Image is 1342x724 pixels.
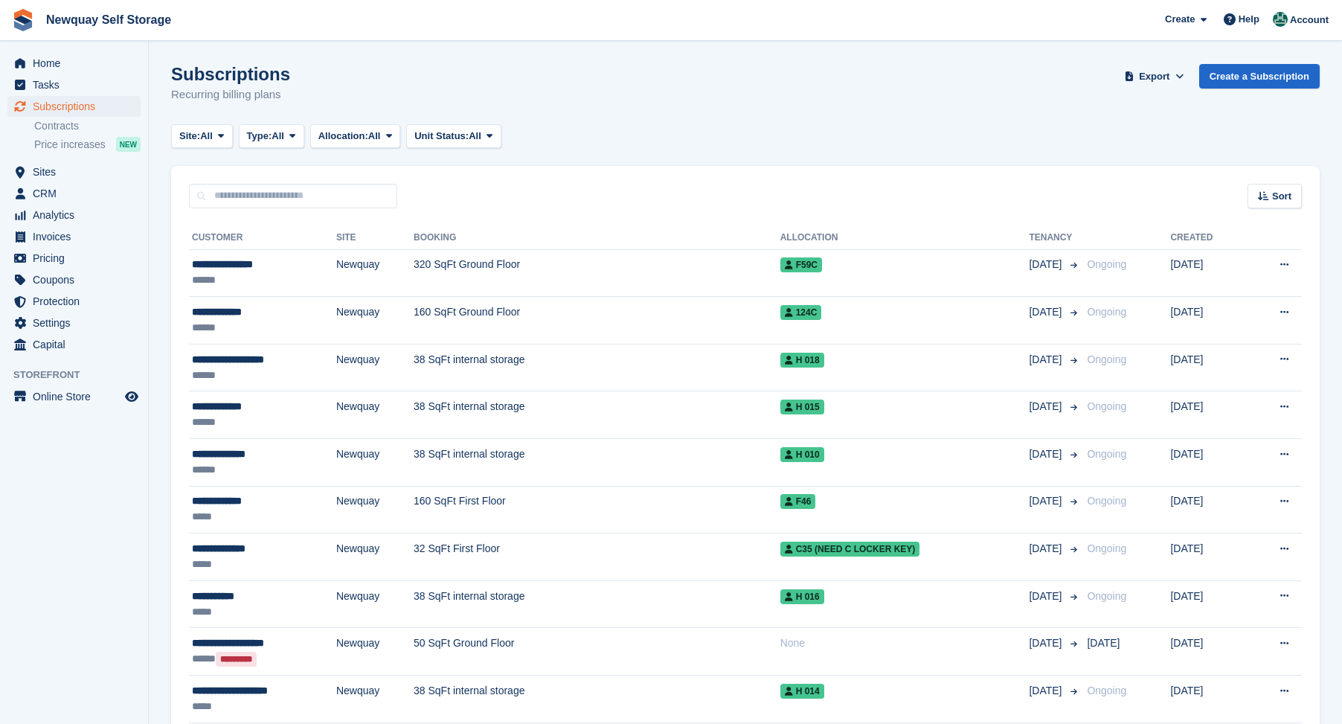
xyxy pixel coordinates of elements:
[1170,297,1246,345] td: [DATE]
[780,305,822,320] span: 124C
[780,257,822,272] span: F59C
[414,580,780,628] td: 38 SqFt internal storage
[336,391,414,439] td: Newquay
[1273,12,1288,27] img: JON
[414,676,780,723] td: 38 SqFt internal storage
[40,7,177,32] a: Newquay Self Storage
[34,136,141,153] a: Price increases NEW
[406,124,501,149] button: Unit Status: All
[1170,628,1246,676] td: [DATE]
[33,226,122,247] span: Invoices
[414,297,780,345] td: 160 SqFt Ground Floor
[1087,542,1126,554] span: Ongoing
[1122,64,1187,89] button: Export
[7,161,141,182] a: menu
[1272,189,1291,204] span: Sort
[171,64,290,84] h1: Subscriptions
[414,439,780,487] td: 38 SqFt internal storage
[7,53,141,74] a: menu
[7,386,141,407] a: menu
[1290,13,1329,28] span: Account
[336,249,414,297] td: Newquay
[33,96,122,117] span: Subscriptions
[1087,590,1126,602] span: Ongoing
[13,368,148,382] span: Storefront
[1170,391,1246,439] td: [DATE]
[1170,249,1246,297] td: [DATE]
[336,534,414,581] td: Newquay
[1029,635,1065,651] span: [DATE]
[414,628,780,676] td: 50 SqFt Ground Floor
[7,334,141,355] a: menu
[1087,400,1126,412] span: Ongoing
[780,447,824,462] span: H 010
[33,161,122,182] span: Sites
[1170,486,1246,534] td: [DATE]
[1029,304,1065,320] span: [DATE]
[7,291,141,312] a: menu
[1239,12,1259,27] span: Help
[310,124,401,149] button: Allocation: All
[780,684,824,699] span: H 014
[7,205,141,225] a: menu
[414,249,780,297] td: 320 SqFt Ground Floor
[336,344,414,391] td: Newquay
[7,96,141,117] a: menu
[7,74,141,95] a: menu
[33,205,122,225] span: Analytics
[1029,683,1065,699] span: [DATE]
[7,226,141,247] a: menu
[780,353,824,368] span: H 018
[1087,495,1126,507] span: Ongoing
[1029,257,1065,272] span: [DATE]
[368,129,381,144] span: All
[7,313,141,333] a: menu
[780,226,1030,250] th: Allocation
[1029,399,1065,414] span: [DATE]
[1170,580,1246,628] td: [DATE]
[1170,344,1246,391] td: [DATE]
[780,542,920,557] span: C35 (Need C Locker key)
[200,129,213,144] span: All
[1087,306,1126,318] span: Ongoing
[33,248,122,269] span: Pricing
[414,344,780,391] td: 38 SqFt internal storage
[1087,448,1126,460] span: Ongoing
[247,129,272,144] span: Type:
[33,386,122,407] span: Online Store
[171,86,290,103] p: Recurring billing plans
[336,439,414,487] td: Newquay
[780,635,1030,651] div: None
[1029,352,1065,368] span: [DATE]
[1087,258,1126,270] span: Ongoing
[780,589,824,604] span: H 016
[179,129,200,144] span: Site:
[1170,676,1246,723] td: [DATE]
[414,391,780,439] td: 38 SqFt internal storage
[414,226,780,250] th: Booking
[1165,12,1195,27] span: Create
[336,297,414,345] td: Newquay
[1029,589,1065,604] span: [DATE]
[336,226,414,250] th: Site
[12,9,34,31] img: stora-icon-8386f47178a22dfd0bd8f6a31ec36ba5ce8667c1dd55bd0f319d3a0aa187defe.svg
[33,74,122,95] span: Tasks
[34,119,141,133] a: Contracts
[336,628,414,676] td: Newquay
[780,400,824,414] span: H 015
[1087,685,1126,696] span: Ongoing
[1029,541,1065,557] span: [DATE]
[7,269,141,290] a: menu
[1170,534,1246,581] td: [DATE]
[1199,64,1320,89] a: Create a Subscription
[33,334,122,355] span: Capital
[318,129,368,144] span: Allocation:
[336,486,414,534] td: Newquay
[34,138,106,152] span: Price increases
[414,534,780,581] td: 32 SqFt First Floor
[414,129,469,144] span: Unit Status:
[1087,353,1126,365] span: Ongoing
[336,676,414,723] td: Newquay
[239,124,304,149] button: Type: All
[1170,226,1246,250] th: Created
